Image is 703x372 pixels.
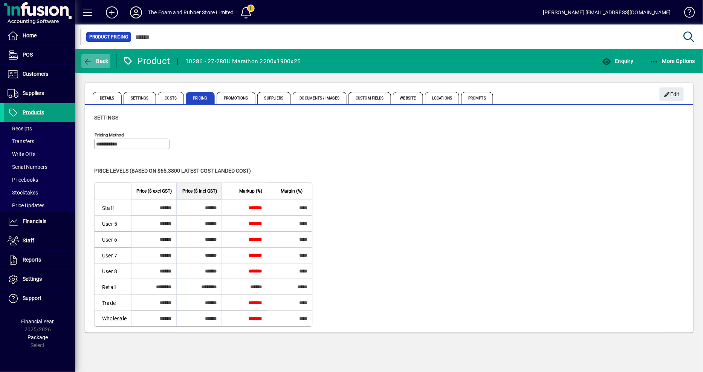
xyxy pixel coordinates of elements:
div: The Foam and Rubber Store Limited [148,6,234,18]
button: Add [100,6,124,19]
span: POS [23,52,33,58]
a: Home [4,26,75,45]
span: Margin (%) [281,187,303,195]
span: Details [93,92,122,104]
a: POS [4,46,75,64]
button: Enquiry [600,54,635,68]
span: Product Pricing [89,33,128,41]
span: Custom Fields [348,92,391,104]
span: Serial Numbers [8,164,47,170]
a: Staff [4,231,75,250]
td: User 6 [95,231,131,247]
span: Customers [23,71,48,77]
span: Enquiry [602,58,633,64]
span: Markup (%) [239,187,262,195]
div: 10286 - 27-280U Marathon 2200x1900x25 [185,55,301,67]
a: Stocktakes [4,186,75,199]
td: Staff [95,200,131,216]
button: Edit [660,87,684,101]
span: Products [23,109,44,115]
a: Transfers [4,135,75,148]
a: Customers [4,65,75,84]
span: Support [23,295,41,301]
span: Settings [23,276,42,282]
a: Receipts [4,122,75,135]
span: Promotions [217,92,255,104]
span: Transfers [8,138,34,144]
div: [PERSON_NAME] [EMAIL_ADDRESS][DOMAIN_NAME] [543,6,671,18]
span: Suppliers [257,92,291,104]
a: Support [4,289,75,308]
span: Documents / Images [293,92,347,104]
button: More Options [648,54,697,68]
span: Suppliers [23,90,44,96]
td: User 5 [95,216,131,231]
td: Wholesale [95,311,131,326]
td: User 8 [95,263,131,279]
div: Product [122,55,170,67]
button: Profile [124,6,148,19]
a: Write Offs [4,148,75,161]
span: Locations [425,92,459,104]
a: Pricebooks [4,173,75,186]
span: Package [28,334,48,340]
button: Back [81,54,110,68]
span: Price levels (based on $65.3800 Latest cost landed cost) [94,168,251,174]
span: Receipts [8,126,32,132]
span: Financials [23,218,46,224]
span: Edit [664,88,680,101]
a: Serial Numbers [4,161,75,173]
span: Price ($ excl GST) [136,187,172,195]
app-page-header-button: Back [75,54,117,68]
span: Stocktakes [8,190,38,196]
a: Price Updates [4,199,75,212]
span: Staff [23,237,34,243]
td: Trade [95,295,131,311]
a: Financials [4,212,75,231]
span: Write Offs [8,151,35,157]
span: Financial Year [21,318,54,325]
span: Settings [94,115,118,121]
span: Prompts [461,92,493,104]
span: Pricebooks [8,177,38,183]
a: Settings [4,270,75,289]
span: Reports [23,257,41,263]
span: Back [83,58,109,64]
td: Retail [95,279,131,295]
span: Home [23,32,37,38]
a: Knowledge Base [679,2,694,26]
td: User 7 [95,247,131,263]
a: Suppliers [4,84,75,103]
span: Settings [124,92,156,104]
span: Price Updates [8,202,44,208]
span: More Options [650,58,695,64]
span: Costs [158,92,184,104]
span: Website [393,92,423,104]
mat-label: Pricing method [95,132,124,138]
span: Price ($ incl GST) [182,187,217,195]
a: Reports [4,251,75,269]
span: Pricing [186,92,215,104]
